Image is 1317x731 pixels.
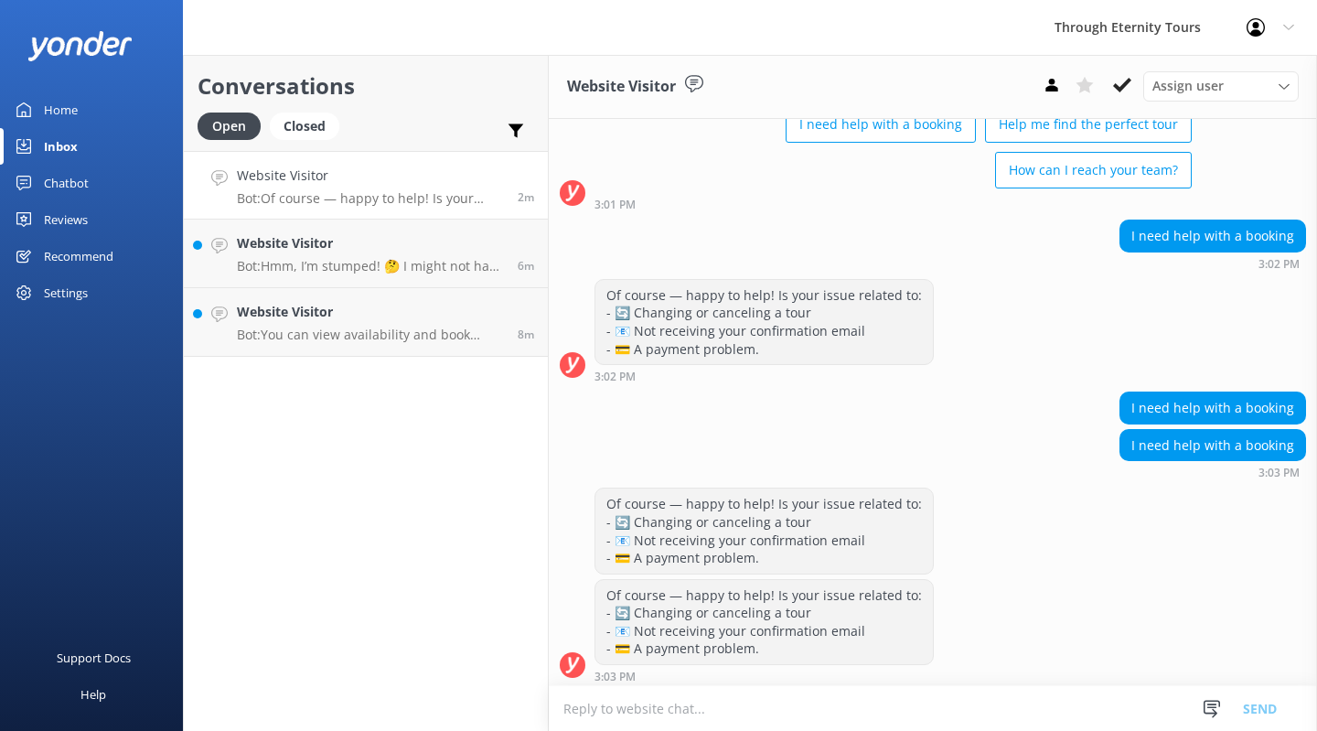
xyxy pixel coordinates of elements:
[518,258,534,274] span: Sep 05 2025 08:58pm (UTC +02:00) Europe/Amsterdam
[594,672,636,683] strong: 3:03 PM
[1120,430,1305,461] div: I need help with a booking
[237,302,504,322] h4: Website Visitor
[595,489,933,573] div: Of course — happy to help! Is your issue related to: - 🔄 Changing or canceling a tour - 📧 Not rec...
[518,189,534,205] span: Sep 05 2025 09:03pm (UTC +02:00) Europe/Amsterdam
[786,106,976,143] button: I need help with a booking
[44,274,88,311] div: Settings
[80,676,106,713] div: Help
[567,75,676,99] h3: Website Visitor
[270,113,339,140] div: Closed
[518,327,534,342] span: Sep 05 2025 08:56pm (UTC +02:00) Europe/Amsterdam
[995,152,1192,188] button: How can I reach your team?
[237,327,504,343] p: Bot: You can view availability and book private tours directly online for your preferred dates. I...
[1258,259,1300,270] strong: 3:02 PM
[1120,392,1305,424] div: I need help with a booking
[594,370,934,382] div: Sep 05 2025 09:02pm (UTC +02:00) Europe/Amsterdam
[595,280,933,364] div: Of course — happy to help! Is your issue related to: - 🔄 Changing or canceling a tour - 📧 Not rec...
[27,31,133,61] img: yonder-white-logo.png
[594,198,1192,210] div: Sep 05 2025 09:01pm (UTC +02:00) Europe/Amsterdam
[44,165,89,201] div: Chatbot
[184,288,548,357] a: Website VisitorBot:You can view availability and book private tours directly online for your pref...
[44,91,78,128] div: Home
[198,115,270,135] a: Open
[198,113,261,140] div: Open
[237,258,504,274] p: Bot: Hmm, I’m stumped! 🤔 I might not have the answer to that one, but our amazing team definitely...
[594,371,636,382] strong: 3:02 PM
[44,238,113,274] div: Recommend
[985,106,1192,143] button: Help me find the perfect tour
[594,199,636,210] strong: 3:01 PM
[44,128,78,165] div: Inbox
[237,233,504,253] h4: Website Visitor
[1258,468,1300,478] strong: 3:03 PM
[595,580,933,664] div: Of course — happy to help! Is your issue related to: - 🔄 Changing or canceling a tour - 📧 Not rec...
[1152,76,1224,96] span: Assign user
[270,115,348,135] a: Closed
[1120,220,1305,252] div: I need help with a booking
[1119,257,1306,270] div: Sep 05 2025 09:02pm (UTC +02:00) Europe/Amsterdam
[594,670,934,683] div: Sep 05 2025 09:03pm (UTC +02:00) Europe/Amsterdam
[1119,466,1306,478] div: Sep 05 2025 09:03pm (UTC +02:00) Europe/Amsterdam
[237,190,504,207] p: Bot: Of course — happy to help! Is your issue related to: - 🔄 Changing or canceling a tour - 📧 No...
[44,201,88,238] div: Reviews
[198,69,534,103] h2: Conversations
[1143,71,1299,101] div: Assign User
[184,151,548,220] a: Website VisitorBot:Of course — happy to help! Is your issue related to: - 🔄 Changing or canceling...
[57,640,131,676] div: Support Docs
[184,220,548,288] a: Website VisitorBot:Hmm, I’m stumped! 🤔 I might not have the answer to that one, but our amazing t...
[237,166,504,186] h4: Website Visitor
